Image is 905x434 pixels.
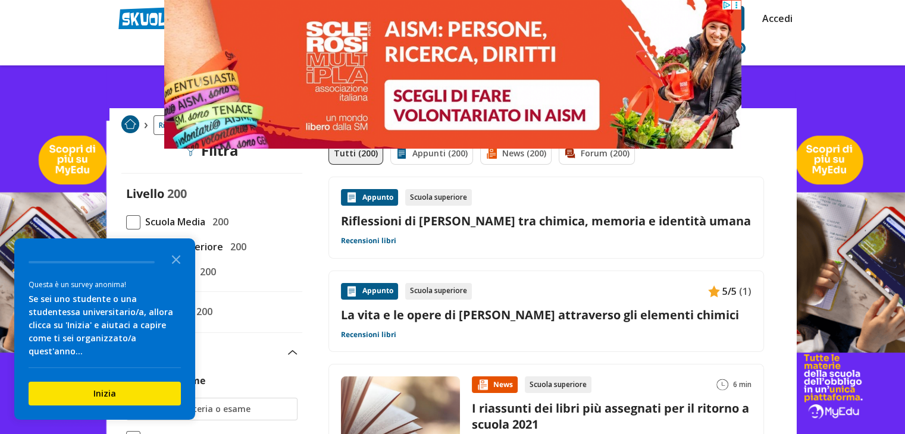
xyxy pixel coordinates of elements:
a: La vita e le opere di [PERSON_NAME] attraverso gli elementi chimici [341,307,751,323]
span: 200 [195,264,216,279]
span: Scuola Media [140,214,205,229]
img: Forum filtro contenuto [564,147,576,159]
a: News (200) [480,142,552,165]
div: Appunto [341,189,398,206]
a: Recensioni libri [341,236,396,246]
a: Riflessioni di [PERSON_NAME] tra chimica, memoria e identità umana [341,213,751,229]
a: Home [121,115,139,135]
img: Filtra filtri mobile [184,144,196,156]
div: Se sei uno studente o una studentessa universitario/a, allora clicca su 'Inizia' e aiutaci a capi... [29,293,181,358]
div: Scuola superiore [405,189,472,206]
div: Survey [14,238,195,420]
a: Recensioni libri [341,330,396,339]
a: Forum (200) [559,142,635,165]
button: Inizia [29,382,181,405]
a: I riassunti dei libri più assegnati per il ritorno a scuola 2021 [472,400,749,432]
span: (1) [739,284,751,299]
div: Filtra [184,142,239,159]
a: Appunti (200) [390,142,473,165]
span: 200 [208,214,228,229]
img: Appunti contenuto [346,191,358,203]
span: 5/5 [722,284,737,299]
div: Scuola superiore [525,376,591,393]
div: Questa è un survey anonima! [29,279,181,290]
button: Close the survey [164,247,188,271]
img: Apri e chiudi sezione [288,350,298,355]
span: 200 [192,304,212,319]
span: 200 [226,239,246,254]
img: Appunti contenuto [346,285,358,297]
img: Appunti contenuto [708,285,720,297]
img: Tempo lettura [716,379,728,391]
img: Appunti filtro contenuto [396,147,408,159]
input: Ricerca materia o esame [147,403,292,415]
div: Scuola superiore [405,283,472,300]
div: News [472,376,518,393]
a: Ricerca [154,115,189,135]
img: News contenuto [477,379,488,391]
img: News filtro contenuto [486,147,497,159]
label: Livello [126,185,164,202]
img: Home [121,115,139,133]
a: Tutti (200) [328,142,383,165]
span: 6 min [733,376,751,393]
span: 200 [167,185,187,202]
div: Appunto [341,283,398,300]
a: Accedi [762,6,787,31]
